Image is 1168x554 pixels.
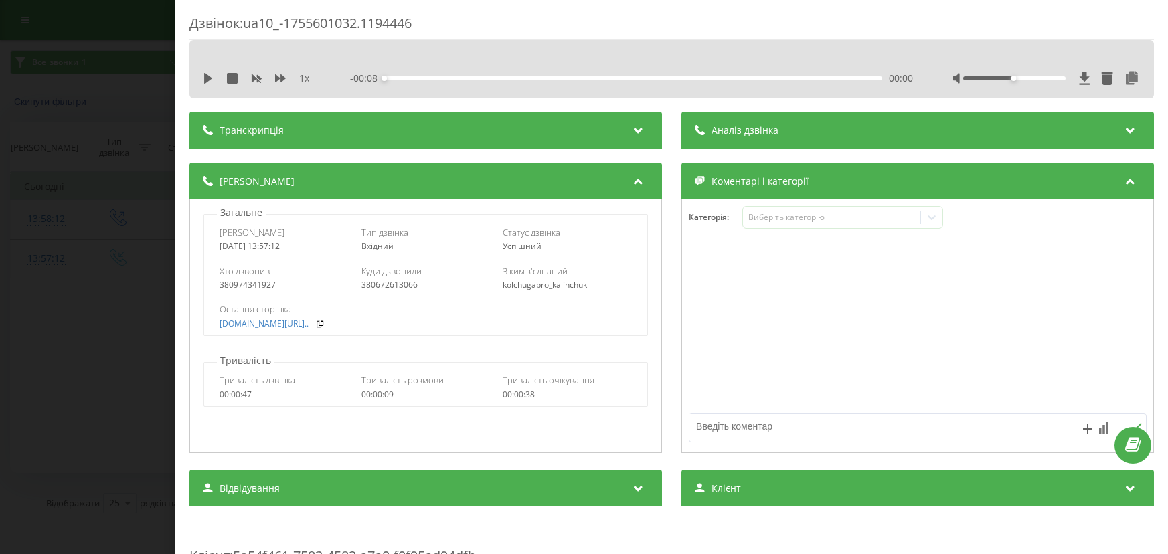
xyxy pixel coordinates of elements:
[217,354,274,367] p: Тривалість
[712,482,741,495] span: Клієнт
[748,212,915,223] div: Виберіть категорію
[217,206,266,219] p: Загальне
[350,72,384,85] span: - 00:08
[361,226,408,238] span: Тип дзвінка
[361,265,422,277] span: Куди дзвонили
[361,374,444,386] span: Тривалість розмови
[503,265,568,277] span: З ким з'єднаний
[220,265,270,277] span: Хто дзвонив
[712,124,778,137] span: Аналіз дзвінка
[220,482,280,495] span: Відвідування
[889,72,913,85] span: 00:00
[220,242,349,251] div: [DATE] 13:57:12
[361,240,394,252] span: Вхідний
[220,124,284,137] span: Транскрипція
[361,280,491,290] div: 380672613066
[503,390,632,399] div: 00:00:38
[503,226,560,238] span: Статус дзвінка
[220,175,295,188] span: [PERSON_NAME]
[189,14,1154,40] div: Дзвінок : ua10_-1755601032.1194446
[503,280,632,290] div: kolchugapro_kalinchuk
[503,374,594,386] span: Тривалість очікування
[382,76,387,81] div: Accessibility label
[220,226,284,238] span: [PERSON_NAME]
[503,240,541,252] span: Успішний
[220,390,349,399] div: 00:00:47
[361,390,491,399] div: 00:00:09
[220,319,309,329] a: [DOMAIN_NAME][URL]..
[689,213,742,222] h4: Категорія :
[220,280,349,290] div: 380974341927
[712,175,809,188] span: Коментарі і категорії
[1011,76,1016,81] div: Accessibility label
[220,374,295,386] span: Тривалість дзвінка
[299,72,309,85] span: 1 x
[220,303,291,315] span: Остання сторінка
